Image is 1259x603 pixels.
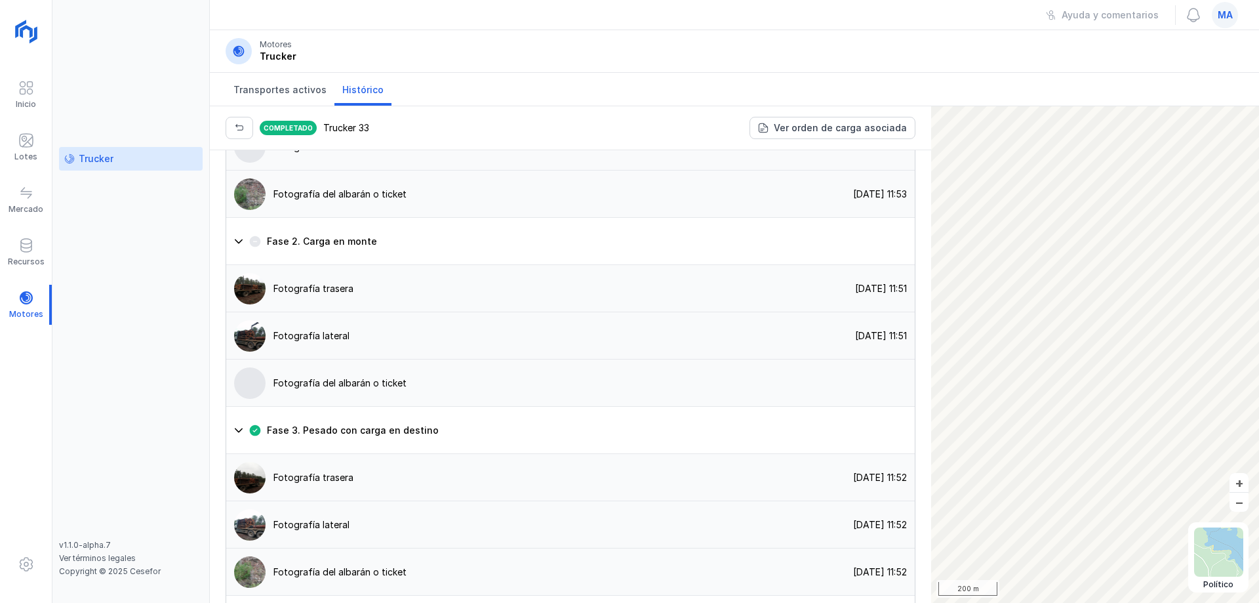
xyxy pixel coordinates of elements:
[1194,528,1243,577] img: political.webp
[273,188,407,201] div: Fotografía del albarán o ticket
[234,556,266,588] img: Fotografía del albarán o ticket
[14,152,37,162] div: Lotes
[847,329,915,343] div: [DATE] 11:51
[226,73,334,106] a: Transportes activos
[260,39,292,50] div: Motores
[267,424,439,437] div: Fase 3. Pesado con carga en destino
[234,462,266,493] img: Fotografía trasera
[59,566,203,577] div: Copyright © 2025 Cesefor
[845,518,915,531] div: [DATE] 11:52
[234,178,266,210] img: Fotografía del albarán o ticket
[273,282,353,295] div: Fotografía trasera
[9,204,43,215] div: Mercado
[226,454,915,596] div: Fase 3. Pesado con carga en destino
[1194,579,1243,590] div: Político
[234,320,266,352] img: Fotografía lateral
[16,99,36,110] div: Inicio
[79,152,113,165] div: Trucker
[260,50,296,63] div: Trucker
[226,218,915,265] button: Fase 2. Carga en monte
[1229,473,1249,492] button: +
[59,553,136,563] a: Ver términos legales
[59,540,203,551] div: v1.1.0-alpha.7
[267,235,377,248] div: Fase 2. Carga en monte
[1037,4,1167,26] button: Ayuda y comentarios
[845,188,915,201] div: [DATE] 11:53
[1218,9,1233,22] span: ma
[10,15,43,48] img: logoRight.svg
[226,407,915,454] button: Fase 3. Pesado con carga en destino
[334,73,391,106] a: Histórico
[234,273,266,304] img: Fotografía trasera
[273,329,350,343] div: Fotografía lateral
[273,471,353,484] div: Fotografía trasera
[749,117,915,139] button: Ver orden de carga asociada
[845,566,915,579] div: [DATE] 11:52
[1229,493,1249,512] button: –
[342,83,384,96] span: Histórico
[234,509,266,541] img: Fotografía lateral
[258,119,318,136] div: Completado
[233,83,327,96] span: Transportes activos
[1062,9,1159,22] div: Ayuda y comentarios
[273,566,407,579] div: Fotografía del albarán o ticket
[8,257,45,267] div: Recursos
[323,121,369,135] div: Trucker 33
[226,265,915,407] div: Fase 2. Carga en monte
[273,377,407,390] div: Fotografía del albarán o ticket
[273,518,350,531] div: Fotografía lateral
[845,471,915,484] div: [DATE] 11:52
[847,282,915,295] div: [DATE] 11:51
[774,121,907,135] div: Ver orden de carga asociada
[59,147,203,171] a: Trucker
